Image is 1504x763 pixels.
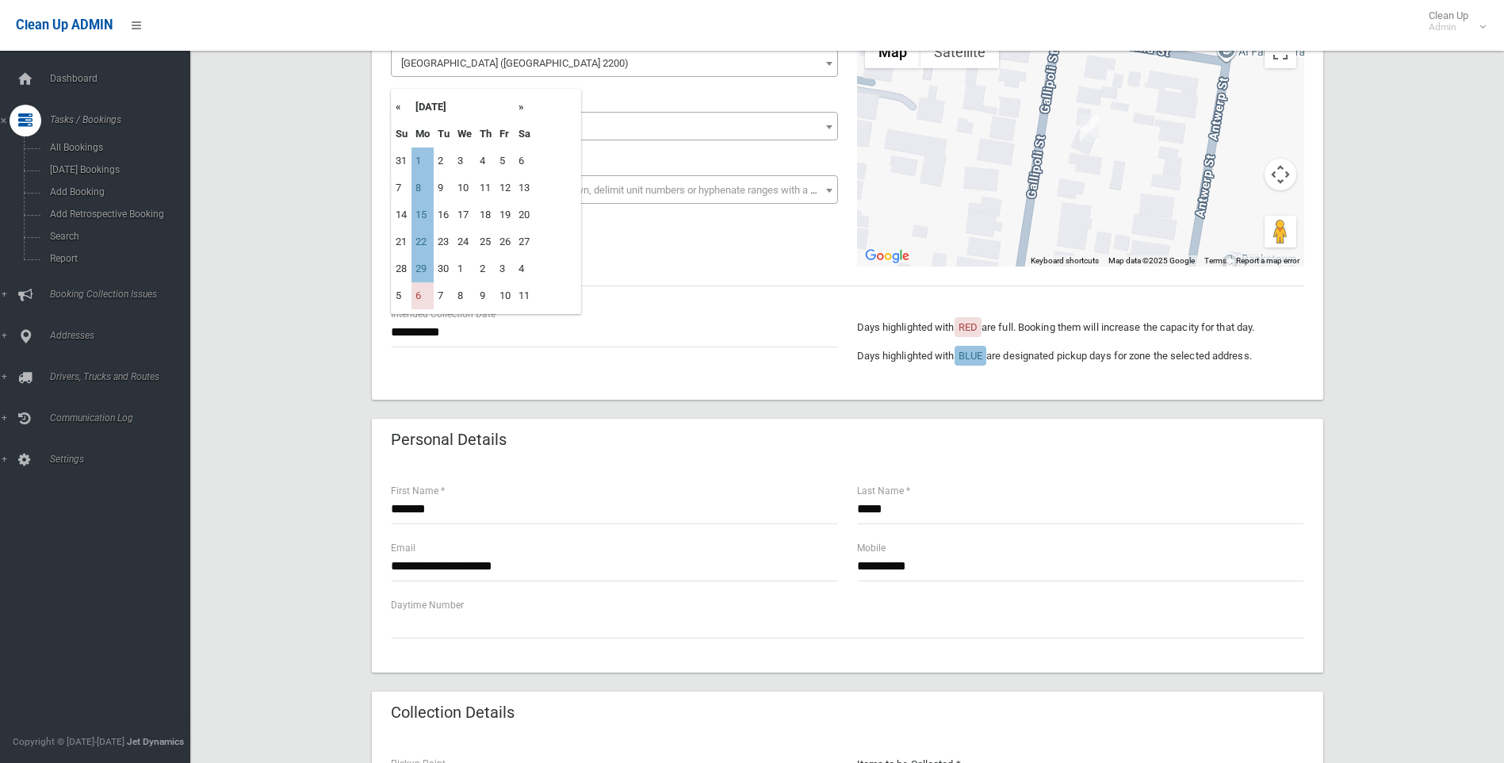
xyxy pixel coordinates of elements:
[391,48,838,77] span: Gallipoli Street (CONDELL PARK 2200)
[411,228,434,255] td: 22
[476,201,496,228] td: 18
[434,228,453,255] td: 23
[453,255,476,282] td: 1
[1265,159,1296,190] button: Map camera controls
[45,454,202,465] span: Settings
[476,255,496,282] td: 2
[434,282,453,309] td: 7
[392,282,411,309] td: 5
[1108,256,1195,265] span: Map data ©2025 Google
[476,174,496,201] td: 11
[45,114,202,125] span: Tasks / Bookings
[392,174,411,201] td: 7
[1429,21,1468,33] small: Admin
[16,17,113,33] span: Clean Up ADMIN
[515,94,534,121] th: »
[1265,36,1296,68] button: Toggle fullscreen view
[515,228,534,255] td: 27
[476,148,496,174] td: 4
[1236,256,1299,265] a: Report a map error
[453,121,476,148] th: We
[515,282,534,309] td: 11
[453,282,476,309] td: 8
[861,246,913,266] a: Open this area in Google Maps (opens a new window)
[13,736,124,747] span: Copyright © [DATE]-[DATE]
[45,231,189,242] span: Search
[1080,115,1099,142] div: 48 Gallipoli Street, CONDELL PARK NSW 2200
[392,148,411,174] td: 31
[392,94,411,121] th: «
[515,201,534,228] td: 20
[395,52,834,75] span: Gallipoli Street (CONDELL PARK 2200)
[434,148,453,174] td: 2
[411,148,434,174] td: 1
[45,412,202,424] span: Communication Log
[496,201,515,228] td: 19
[476,121,496,148] th: Th
[45,209,189,220] span: Add Retrospective Booking
[392,121,411,148] th: Su
[920,36,999,68] button: Show satellite imagery
[865,36,920,68] button: Show street map
[372,424,526,455] header: Personal Details
[372,697,534,728] header: Collection Details
[45,330,202,341] span: Addresses
[45,73,202,84] span: Dashboard
[391,112,838,140] span: 48
[411,94,515,121] th: [DATE]
[453,201,476,228] td: 17
[496,255,515,282] td: 3
[45,253,189,264] span: Report
[127,736,184,747] strong: Jet Dynamics
[45,186,189,197] span: Add Booking
[45,142,189,153] span: All Bookings
[453,148,476,174] td: 3
[395,116,834,138] span: 48
[1265,216,1296,247] button: Drag Pegman onto the map to open Street View
[453,174,476,201] td: 10
[496,148,515,174] td: 5
[401,184,844,196] span: Select the unit number from the dropdown, delimit unit numbers or hyphenate ranges with a comma
[45,371,202,382] span: Drivers, Trucks and Routes
[392,228,411,255] td: 21
[861,246,913,266] img: Google
[959,321,978,333] span: RED
[857,347,1304,366] p: Days highlighted with are designated pickup days for zone the selected address.
[476,282,496,309] td: 9
[1031,255,1099,266] button: Keyboard shortcuts
[45,289,202,300] span: Booking Collection Issues
[959,350,982,362] span: BLUE
[496,228,515,255] td: 26
[411,174,434,201] td: 8
[434,121,453,148] th: Tu
[515,148,534,174] td: 6
[515,255,534,282] td: 4
[411,282,434,309] td: 6
[392,255,411,282] td: 28
[496,174,515,201] td: 12
[411,201,434,228] td: 15
[434,201,453,228] td: 16
[411,121,434,148] th: Mo
[1421,10,1484,33] span: Clean Up
[515,174,534,201] td: 13
[45,164,189,175] span: [DATE] Bookings
[392,201,411,228] td: 14
[496,282,515,309] td: 10
[1204,256,1227,265] a: Terms
[434,174,453,201] td: 9
[411,255,434,282] td: 29
[434,255,453,282] td: 30
[515,121,534,148] th: Sa
[496,121,515,148] th: Fr
[453,228,476,255] td: 24
[476,228,496,255] td: 25
[857,318,1304,337] p: Days highlighted with are full. Booking them will increase the capacity for that day.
